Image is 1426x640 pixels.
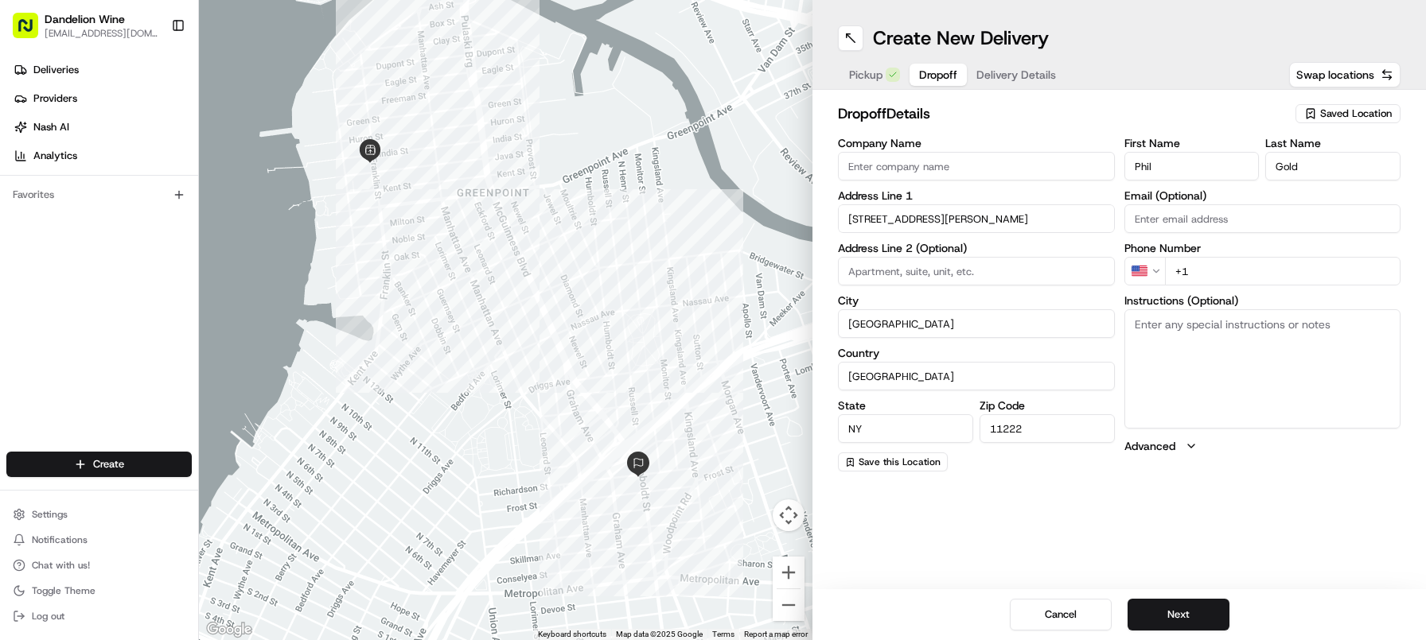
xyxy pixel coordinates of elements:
[6,114,198,140] a: Nash AI
[72,151,261,167] div: Start new chat
[16,231,41,262] img: Wisdom Oko
[16,63,290,88] p: Welcome 👋
[6,529,192,551] button: Notifications
[33,149,77,163] span: Analytics
[72,167,219,180] div: We're available if you need us!
[616,630,703,638] span: Map data ©2025 Google
[980,414,1115,443] input: Enter zip code
[158,394,193,405] span: Pylon
[181,289,214,301] span: [DATE]
[773,557,805,588] button: Zoom in
[838,452,948,471] button: Save this Location
[849,67,882,83] span: Pickup
[6,86,198,111] a: Providers
[16,151,45,180] img: 1736555255976-a54dd68f-1ca7-489b-9aae-adbdc363a1c4
[838,103,1286,125] h2: dropoff Details
[744,630,808,638] a: Report a map error
[33,120,69,134] span: Nash AI
[32,584,95,597] span: Toggle Theme
[838,204,1115,233] input: Enter address
[1124,204,1401,233] input: Enter email address
[1124,438,1175,454] label: Advanced
[838,347,1115,359] label: Country
[838,190,1115,201] label: Address Line 1
[838,138,1115,149] label: Company Name
[150,355,255,370] span: API Documentation
[33,91,77,106] span: Providers
[16,15,48,47] img: Nash
[1124,138,1260,149] label: First Name
[1124,152,1260,180] input: Enter first name
[32,559,90,572] span: Chat with us!
[49,246,169,258] span: Wisdom [PERSON_NAME]
[112,393,193,405] a: Powered byPylon
[838,362,1115,390] input: Enter country
[1128,599,1229,630] button: Next
[1265,152,1401,180] input: Enter last name
[16,356,29,369] div: 📗
[32,355,122,370] span: Knowledge Base
[181,246,214,258] span: [DATE]
[6,605,192,627] button: Log out
[6,143,198,169] a: Analytics
[6,554,192,576] button: Chat with us!
[134,356,147,369] div: 💻
[247,203,290,222] button: See all
[32,289,45,302] img: 1736555255976-a54dd68f-1ca7-489b-9aae-adbdc363a1c4
[976,67,1056,83] span: Delivery Details
[838,152,1115,180] input: Enter company name
[49,289,169,301] span: Wisdom [PERSON_NAME]
[32,610,64,623] span: Log out
[838,309,1115,338] input: Enter city
[773,589,805,621] button: Zoom out
[1124,295,1401,306] label: Instructions (Optional)
[173,246,178,258] span: •
[1124,242,1401,254] label: Phone Number
[33,151,62,180] img: 8016278978528_b943e370aa5ada12b00a_72.png
[1010,599,1112,630] button: Cancel
[93,457,124,471] span: Create
[45,27,158,40] button: [EMAIL_ADDRESS][DOMAIN_NAME]
[45,11,125,27] button: Dandelion Wine
[203,619,255,640] a: Open this area in Google Maps (opens a new window)
[838,414,973,443] input: Enter state
[6,6,165,45] button: Dandelion Wine[EMAIL_ADDRESS][DOMAIN_NAME]
[32,508,68,521] span: Settings
[1165,257,1401,285] input: Enter phone number
[1296,67,1374,83] span: Swap locations
[1289,62,1401,87] button: Swap locations
[6,182,192,208] div: Favorites
[173,289,178,301] span: •
[859,456,941,468] span: Save this Location
[32,533,88,546] span: Notifications
[919,67,957,83] span: Dropoff
[1124,190,1401,201] label: Email (Optional)
[6,452,192,477] button: Create
[838,295,1115,306] label: City
[1265,138,1401,149] label: Last Name
[271,156,290,175] button: Start new chat
[41,102,263,118] input: Clear
[838,400,973,411] label: State
[538,629,606,640] button: Keyboard shortcuts
[873,25,1049,51] h1: Create New Delivery
[128,348,262,377] a: 💻API Documentation
[203,619,255,640] img: Google
[712,630,734,638] a: Terms
[980,400,1115,411] label: Zip Code
[6,57,198,83] a: Deliveries
[1320,107,1392,121] span: Saved Location
[32,246,45,259] img: 1736555255976-a54dd68f-1ca7-489b-9aae-adbdc363a1c4
[33,63,79,77] span: Deliveries
[1124,438,1401,454] button: Advanced
[10,348,128,377] a: 📗Knowledge Base
[6,580,192,602] button: Toggle Theme
[1295,103,1401,125] button: Saved Location
[16,273,41,304] img: Wisdom Oko
[838,242,1115,254] label: Address Line 2 (Optional)
[16,206,102,219] div: Past conversations
[6,503,192,526] button: Settings
[838,257,1115,285] input: Apartment, suite, unit, etc.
